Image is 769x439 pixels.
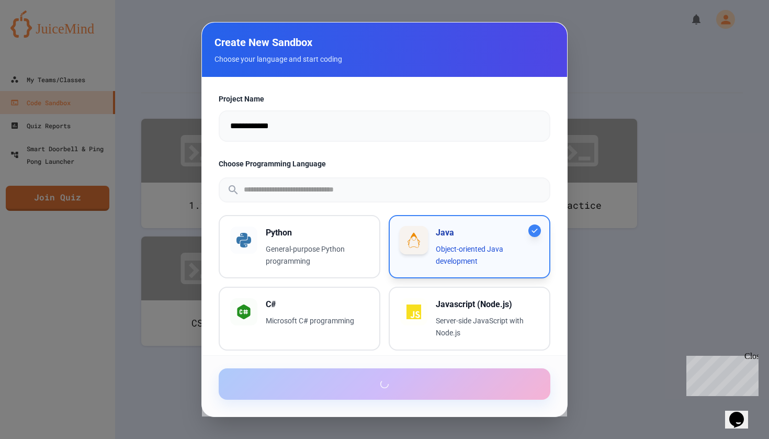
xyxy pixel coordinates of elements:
[219,159,550,169] label: Choose Programming Language
[436,227,539,239] h3: Java
[682,352,759,396] iframe: chat widget
[4,4,72,66] div: Chat with us now!Close
[219,94,550,104] label: Project Name
[436,315,539,339] p: Server-side JavaScript with Node.js
[266,298,369,311] h3: C#
[436,298,539,311] h3: Javascript (Node.js)
[725,397,759,429] iframe: chat widget
[266,315,369,327] p: Microsoft C# programming
[436,243,539,267] p: Object-oriented Java development
[266,227,369,239] h3: Python
[214,54,555,64] p: Choose your language and start coding
[266,243,369,267] p: General-purpose Python programming
[214,35,555,50] h2: Create New Sandbox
